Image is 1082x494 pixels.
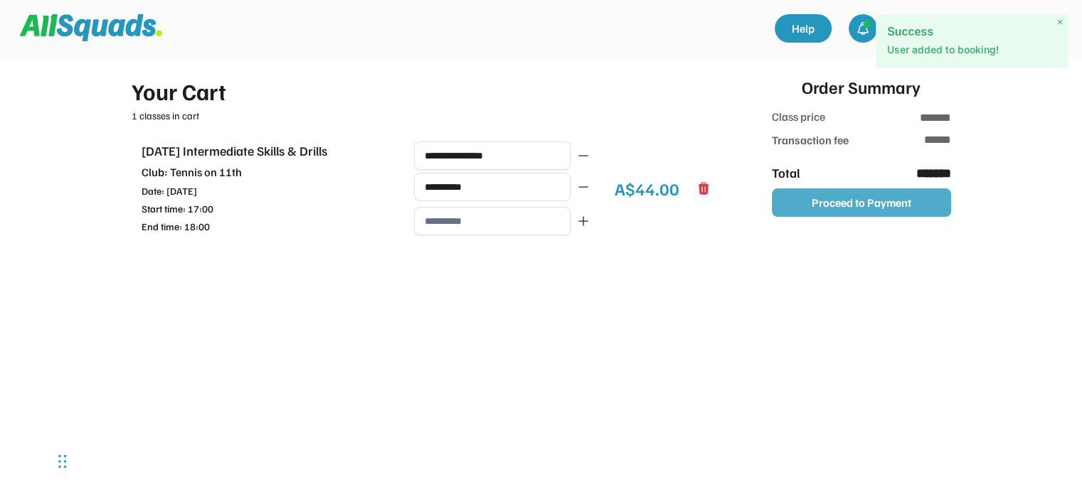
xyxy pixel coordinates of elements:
div: Total [772,163,851,183]
h2: Success [887,26,1056,38]
img: bell-03%20%281%29.svg [856,21,870,36]
div: Start time: 17:00 [142,201,391,216]
div: End time: 18:00 [142,219,391,234]
div: Date: [DATE] [142,183,391,198]
div: A$44.00 [615,176,679,201]
p: User added to booking! [887,43,1056,57]
div: 1 classes in cart [132,108,721,123]
span: × [1057,16,1063,28]
a: Help [775,14,832,43]
img: Squad%20Logo.svg [20,14,162,41]
div: Your Cart [132,74,721,108]
div: Class price [772,108,851,127]
div: Transaction fee [772,131,851,149]
div: Order Summary [802,74,921,100]
div: Club: Tennis on 11th [142,163,391,181]
button: Proceed to Payment [772,188,951,217]
div: [DATE] Intermediate Skills & Drills [142,141,391,161]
